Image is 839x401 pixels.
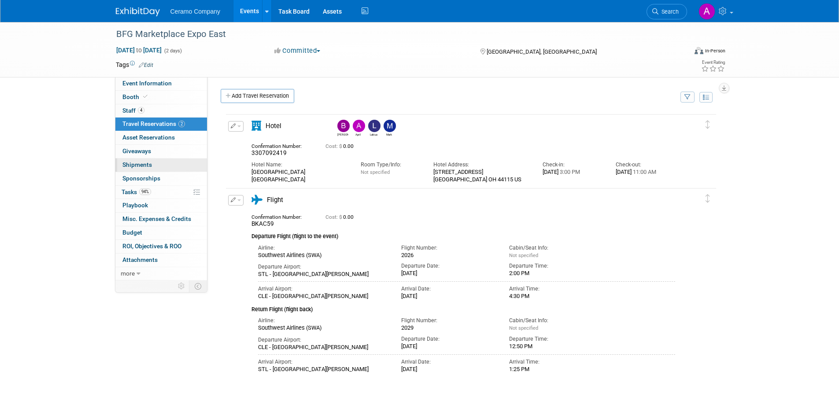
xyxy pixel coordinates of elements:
[122,120,185,127] span: Travel Reservations
[361,169,390,175] span: Not specified
[401,335,495,343] div: Departure Date:
[401,317,495,324] div: Flight Number:
[543,169,602,176] div: [DATE]
[170,8,221,15] span: Ceramo Company
[115,118,207,131] a: Travel Reservations2
[115,172,207,185] a: Sponsorships
[368,120,381,132] img: Lakius Mccoy
[251,169,347,183] div: [GEOGRAPHIC_DATA] [GEOGRAPHIC_DATA]
[366,120,381,137] div: Lakius Mccoy
[325,143,343,149] span: Cost: $
[325,214,343,220] span: Cost: $
[361,161,420,169] div: Room Type/Info:
[258,317,388,324] div: Airline:
[115,145,207,158] a: Giveaways
[139,62,153,68] a: Edit
[122,256,158,263] span: Attachments
[258,263,388,271] div: Departure Airport:
[353,132,364,137] div: April Rockett
[258,285,388,293] div: Arrival Airport:
[116,46,162,54] span: [DATE] [DATE]
[509,270,603,277] div: 2:00 PM
[251,195,262,205] i: Flight
[115,254,207,267] a: Attachments
[138,107,144,114] span: 4
[115,240,207,253] a: ROI, Objectives & ROO
[509,335,603,343] div: Departure Time:
[616,161,675,169] div: Check-out:
[121,270,135,277] span: more
[695,47,703,54] img: Format-Inperson.png
[163,48,182,54] span: (2 days)
[258,344,388,351] div: CLE - [GEOGRAPHIC_DATA][PERSON_NAME]
[381,120,397,137] div: Mark Ries
[271,46,324,55] button: Committed
[122,188,151,195] span: Tasks
[115,213,207,226] a: Misc. Expenses & Credits
[558,169,580,175] span: 3:00 PM
[251,220,274,227] span: BKAC59
[122,243,181,250] span: ROI, Objectives & ROO
[325,214,357,220] span: 0.00
[368,132,379,137] div: Lakius Mccoy
[509,285,603,293] div: Arrival Time:
[122,147,151,155] span: Giveaways
[616,169,675,176] div: [DATE]
[251,211,312,220] div: Confirmation Number:
[258,293,388,300] div: CLE - [GEOGRAPHIC_DATA][PERSON_NAME]
[509,253,538,258] span: Not specified
[401,252,495,259] div: 2026
[658,8,679,15] span: Search
[266,122,281,130] span: Hotel
[509,244,603,252] div: Cabin/Seat Info:
[258,336,388,344] div: Departure Airport:
[487,48,597,55] span: [GEOGRAPHIC_DATA], [GEOGRAPHIC_DATA]
[401,324,495,331] div: 2029
[258,324,388,331] div: Southwest Airlines (SWA)
[647,4,687,19] a: Search
[258,252,388,259] div: Southwest Airlines (SWA)
[178,121,185,127] span: 2
[267,196,283,204] span: Flight
[122,80,172,87] span: Event Information
[433,161,529,169] div: Hotel Address:
[632,169,656,175] span: 11:00 AM
[189,280,207,292] td: Toggle Event Tabs
[401,366,495,373] div: [DATE]
[401,270,495,277] div: [DATE]
[122,134,175,141] span: Asset Reservations
[116,7,160,16] img: ExhibitDay
[509,262,603,270] div: Departure Time:
[251,161,347,169] div: Hotel Name:
[122,107,144,114] span: Staff
[251,140,312,149] div: Confirmation Number:
[258,358,388,366] div: Arrival Airport:
[258,271,388,278] div: STL - [GEOGRAPHIC_DATA][PERSON_NAME]
[115,104,207,118] a: Staff4
[337,132,348,137] div: Brian Howard
[509,293,603,300] div: 4:30 PM
[258,366,388,373] div: STL - [GEOGRAPHIC_DATA][PERSON_NAME]
[699,3,715,20] img: Ayesha Begum
[401,285,495,293] div: Arrival Date:
[635,46,726,59] div: Event Format
[115,131,207,144] a: Asset Reservations
[135,47,143,54] span: to
[701,60,725,65] div: Event Rating
[509,317,603,324] div: Cabin/Seat Info:
[509,325,538,331] span: Not specified
[115,186,207,199] a: Tasks94%
[684,95,691,100] i: Filter by Traveler
[337,120,350,132] img: Brian Howard
[706,120,710,129] i: Click and drag to move item
[115,226,207,239] a: Budget
[401,293,495,300] div: [DATE]
[325,143,357,149] span: 0.00
[251,121,261,131] i: Hotel
[174,280,189,292] td: Personalize Event Tab Strip
[384,120,396,132] img: Mark Ries
[384,132,395,137] div: Mark Ries
[139,188,151,195] span: 94%
[401,358,495,366] div: Arrival Date:
[115,267,207,280] a: more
